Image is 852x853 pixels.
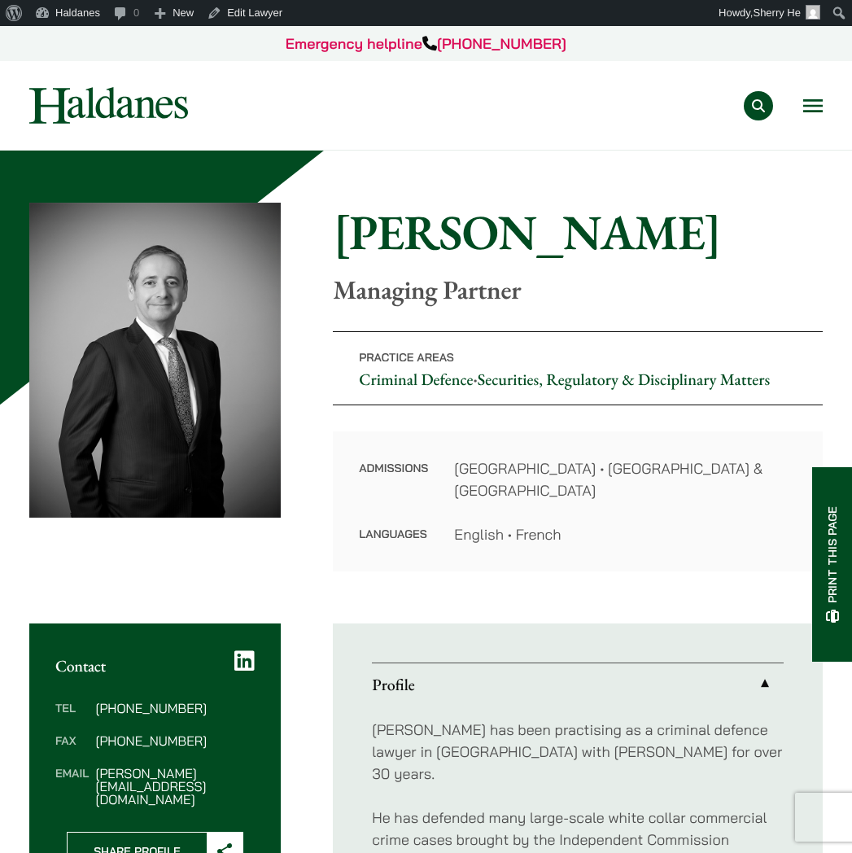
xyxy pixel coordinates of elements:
[333,203,823,261] h1: [PERSON_NAME]
[359,350,454,365] span: Practice Areas
[55,702,89,734] dt: Tel
[359,457,428,523] dt: Admissions
[55,734,89,767] dt: Fax
[234,650,255,672] a: LinkedIn
[454,523,797,545] dd: English • French
[286,34,566,53] a: Emergency helpline[PHONE_NUMBER]
[478,369,770,390] a: Securities, Regulatory & Disciplinary Matters
[454,457,797,501] dd: [GEOGRAPHIC_DATA] • [GEOGRAPHIC_DATA] & [GEOGRAPHIC_DATA]
[95,702,255,715] dd: [PHONE_NUMBER]
[55,767,89,806] dt: Email
[744,91,773,120] button: Search
[55,656,255,676] h2: Contact
[372,663,784,706] a: Profile
[95,767,255,806] dd: [PERSON_NAME][EMAIL_ADDRESS][DOMAIN_NAME]
[359,523,428,545] dt: Languages
[803,99,823,112] button: Open menu
[753,7,801,19] span: Sherry He
[372,719,784,785] p: [PERSON_NAME] has been practising as a criminal defence lawyer in [GEOGRAPHIC_DATA] with [PERSON_...
[29,87,188,124] img: Logo of Haldanes
[359,369,473,390] a: Criminal Defence
[333,331,823,405] p: •
[333,274,823,305] p: Managing Partner
[95,734,255,747] dd: [PHONE_NUMBER]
